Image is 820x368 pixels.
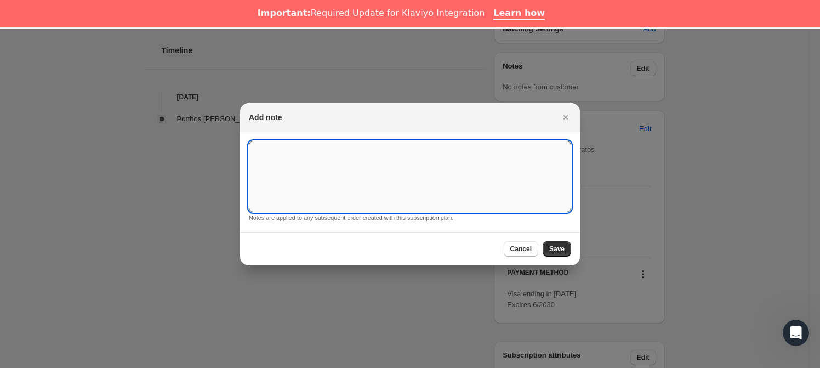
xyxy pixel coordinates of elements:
a: Learn how [493,8,545,20]
span: Save [549,245,565,253]
h2: Add note [249,112,282,123]
button: Cancel [504,241,538,257]
button: Close [558,110,573,125]
small: Notes are applied to any subsequent order created with this subscription plan. [249,214,453,221]
span: Cancel [510,245,532,253]
b: Important: [258,8,311,18]
div: Required Update for Klaviyo Integration [258,8,485,19]
iframe: Intercom live chat [783,320,809,346]
button: Save [543,241,571,257]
